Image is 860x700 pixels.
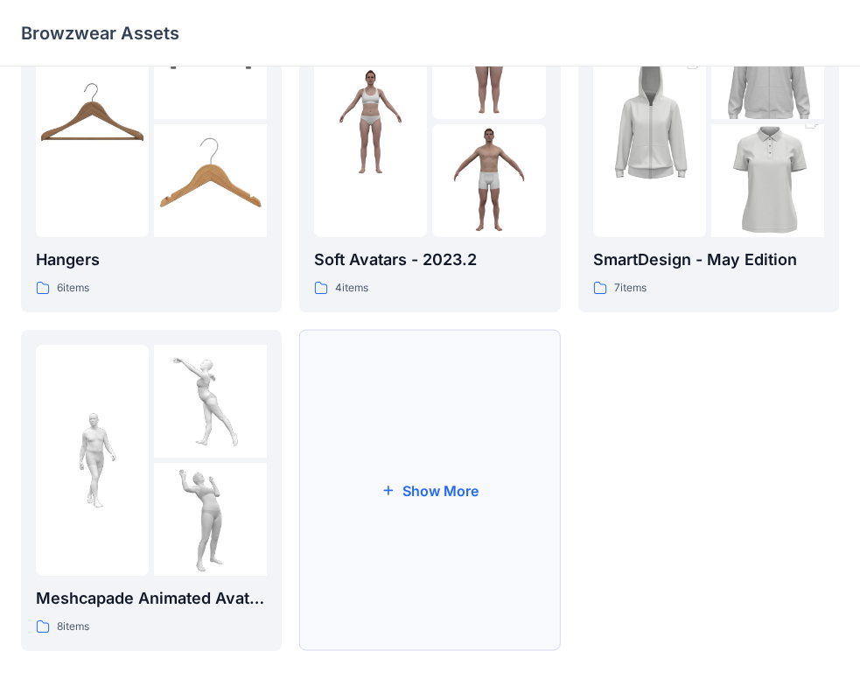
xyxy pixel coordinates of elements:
[21,330,282,651] a: folder 1folder 2folder 3Meshcapade Animated Avatars8items
[432,124,545,237] img: folder 3
[154,124,267,237] img: folder 3
[711,96,824,266] img: folder 3
[314,248,545,272] p: Soft Avatars - 2023.2
[57,618,89,636] p: 8 items
[36,65,149,178] img: folder 1
[36,403,149,516] img: folder 1
[593,37,706,206] img: folder 1
[154,345,267,458] img: folder 2
[57,279,89,297] p: 6 items
[314,65,427,178] img: folder 1
[21,21,179,45] p: Browzwear Assets
[36,248,267,272] p: Hangers
[299,330,560,651] button: Show More
[614,279,647,297] p: 7 items
[593,248,824,272] p: SmartDesign - May Edition
[154,463,267,576] img: folder 3
[335,279,368,297] p: 4 items
[36,586,267,611] p: Meshcapade Animated Avatars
